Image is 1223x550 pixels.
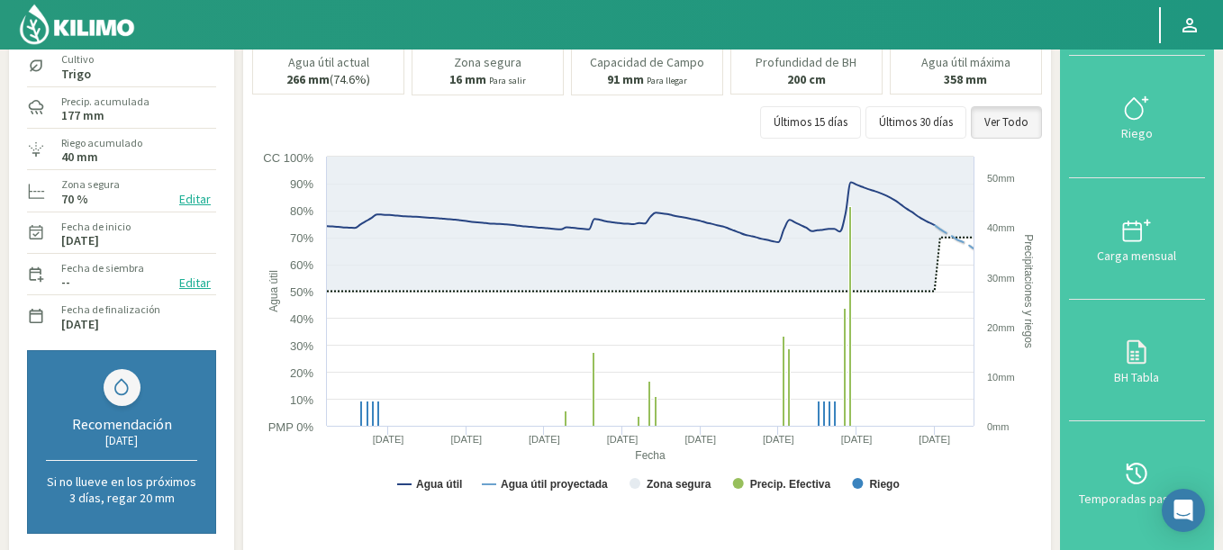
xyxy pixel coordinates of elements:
b: 266 mm [286,71,330,87]
text: 50mm [987,173,1015,184]
b: 200 cm [787,71,826,87]
img: Kilimo [18,3,136,46]
small: Para llegar [647,75,687,86]
text: PMP 0% [268,420,314,434]
text: 60% [290,258,313,272]
label: Precip. acumulada [61,94,149,110]
div: [DATE] [46,433,197,448]
text: [DATE] [607,434,639,445]
text: [DATE] [841,434,873,445]
text: Precipitaciones y riegos [1022,234,1035,348]
text: 30mm [987,273,1015,284]
text: [DATE] [529,434,560,445]
b: 358 mm [944,71,987,87]
div: Temporadas pasadas [1074,492,1200,505]
text: 0mm [987,421,1009,432]
label: [DATE] [61,235,99,247]
p: Capacidad de Campo [590,56,704,69]
text: Riego [869,478,899,491]
text: [DATE] [919,434,950,445]
text: Zona segura [647,478,711,491]
label: 70 % [61,194,88,205]
label: Cultivo [61,51,94,68]
text: 10mm [987,372,1015,383]
text: 30% [290,339,313,353]
label: Riego acumulado [61,135,142,151]
small: Para salir [489,75,526,86]
button: Últimos 30 días [865,106,966,139]
text: Agua útil [416,478,462,491]
text: Agua útil proyectada [501,478,608,491]
b: 16 mm [449,71,486,87]
button: BH Tabla [1069,300,1205,421]
div: Open Intercom Messenger [1162,489,1205,532]
text: [DATE] [684,434,716,445]
button: Editar [174,189,216,210]
label: Fecha de finalización [61,302,160,318]
button: Riego [1069,56,1205,177]
text: 20% [290,366,313,380]
text: Agua útil [267,270,280,312]
text: CC 100% [263,151,313,165]
button: Ver Todo [971,106,1042,139]
label: 177 mm [61,110,104,122]
text: 90% [290,177,313,191]
p: Agua útil máxima [921,56,1010,69]
label: -- [61,276,70,288]
button: Carga mensual [1069,178,1205,300]
text: 70% [290,231,313,245]
text: [DATE] [450,434,482,445]
text: [DATE] [373,434,404,445]
text: 40mm [987,222,1015,233]
label: [DATE] [61,319,99,330]
text: 80% [290,204,313,218]
text: [DATE] [763,434,794,445]
p: Profundidad de BH [756,56,856,69]
p: (74.6%) [286,73,370,86]
label: Fecha de inicio [61,219,131,235]
p: Si no llueve en los próximos 3 días, regar 20 mm [46,473,197,506]
div: Carga mensual [1074,249,1200,262]
div: Recomendación [46,415,197,433]
b: 91 mm [607,71,644,87]
p: Zona segura [454,56,521,69]
text: Fecha [635,449,666,462]
text: 40% [290,312,313,326]
text: 10% [290,393,313,407]
label: Trigo [61,68,94,80]
text: Precip. Efectiva [750,478,831,491]
button: Temporadas pasadas [1069,421,1205,543]
text: 20mm [987,322,1015,333]
div: BH Tabla [1074,371,1200,383]
label: 40 mm [61,151,98,163]
label: Fecha de siembra [61,260,144,276]
text: 50% [290,285,313,299]
button: Últimos 15 días [760,106,861,139]
button: Editar [174,273,216,293]
div: Riego [1074,127,1200,140]
label: Zona segura [61,176,120,193]
p: Agua útil actual [288,56,369,69]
